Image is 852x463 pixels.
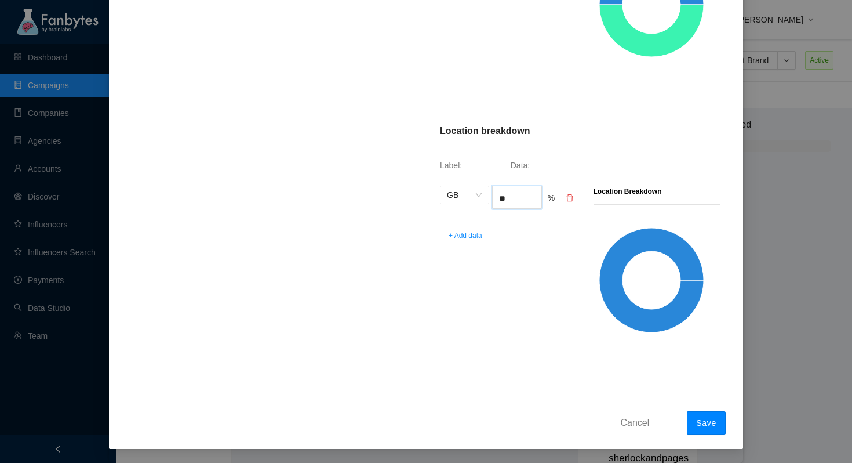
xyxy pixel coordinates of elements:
p: Label: [440,159,508,172]
button: Save [687,411,726,435]
span: delete [566,194,574,202]
span: + Add data [449,230,482,241]
p: Location breakdown [440,124,530,138]
p: Data: [511,159,578,172]
div: % [548,191,560,209]
span: Save [696,418,716,428]
button: + Add data [440,226,491,245]
span: Cancel [621,415,650,430]
button: Cancel [612,413,658,432]
p: Location Breakdown [594,186,662,197]
span: GB [447,186,482,204]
